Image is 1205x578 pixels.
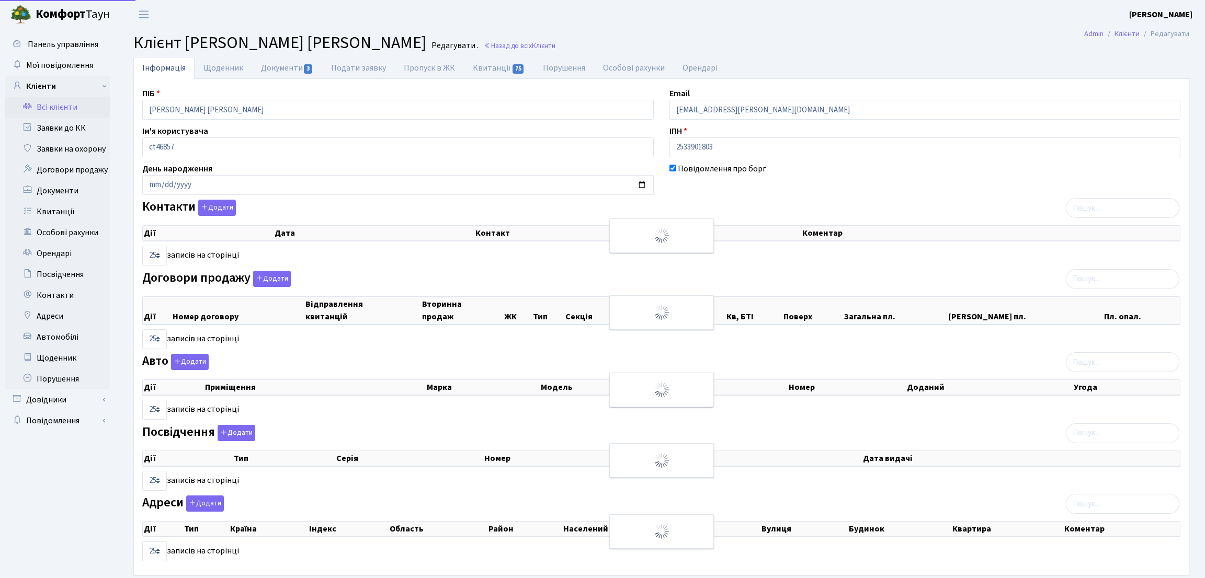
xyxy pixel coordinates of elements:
th: Коментар [1063,522,1180,536]
a: Панель управління [5,34,110,55]
input: Пошук... [1066,494,1179,514]
label: ІПН [669,125,687,137]
a: Admin [1084,28,1104,39]
th: Приміщення [204,380,425,395]
th: Відправлення квитанцій [304,297,421,324]
nav: breadcrumb [1068,23,1205,45]
th: Населений пункт [562,522,760,536]
a: Особові рахунки [594,57,674,79]
a: Щоденник [195,57,252,79]
a: Назад до всіхКлієнти [484,41,555,51]
li: Редагувати [1140,28,1189,40]
small: Редагувати . [429,41,479,51]
a: Інформація [133,57,195,79]
b: [PERSON_NAME] [1129,9,1192,20]
input: Пошук... [1066,269,1179,289]
span: Панель управління [28,39,98,50]
input: Пошук... [1066,198,1179,218]
label: Договори продажу [142,271,291,287]
img: logo.png [10,4,31,25]
th: Вторинна продаж [421,297,503,324]
button: Адреси [186,495,224,512]
a: Заявки на охорону [5,138,110,159]
span: Клієнт [PERSON_NAME] [PERSON_NAME] [133,31,426,55]
b: Комфорт [36,6,86,22]
a: Адреси [5,306,110,327]
a: Орендарі [5,243,110,264]
th: Загальна пл. [843,297,948,324]
a: Квитанції [5,201,110,222]
label: Авто [142,354,209,370]
a: Повідомлення [5,410,110,431]
a: Додати [215,423,255,441]
button: Договори продажу [253,271,291,287]
th: Коментар [801,226,1180,240]
a: Клієнти [1115,28,1140,39]
button: Переключити навігацію [131,6,157,23]
label: Контакти [142,200,236,216]
a: Орендарі [674,57,726,79]
a: Автомобілі [5,327,110,348]
th: Марка [426,380,540,395]
th: Контакт [474,226,801,240]
select: записів на сторінці [142,246,167,265]
a: Подати заявку [322,57,395,79]
th: Дії [143,522,183,536]
label: записів на сторінці [142,471,239,491]
th: Дії [143,451,233,466]
span: Мої повідомлення [26,60,93,71]
a: Мої повідомлення [5,55,110,76]
label: записів на сторінці [142,246,239,265]
a: Контакти [5,285,110,306]
th: Пл. опал. [1103,297,1180,324]
select: записів на сторінці [142,541,167,561]
input: Пошук... [1066,423,1179,443]
label: ПІБ [142,87,160,100]
button: Контакти [198,200,236,216]
th: Тип [233,451,335,466]
th: Тип [532,297,565,324]
th: Вулиця [760,522,848,536]
th: Колір [682,380,787,395]
button: Посвідчення [218,425,255,441]
label: записів на сторінці [142,400,239,420]
label: записів на сторінці [142,329,239,349]
a: Клієнти [5,76,110,97]
a: Пропуск в ЖК [395,57,464,79]
a: Квитанції [464,57,533,79]
th: ЖК [503,297,532,324]
th: Дата [274,226,474,240]
th: Секція [564,297,622,324]
a: Документи [5,180,110,201]
a: Довідники [5,389,110,410]
th: Угода [1073,380,1180,395]
th: Квартира [951,522,1063,536]
span: Клієнти [532,41,555,51]
a: Документи [252,57,322,79]
a: Додати [184,494,224,512]
th: Доданий [906,380,1073,395]
th: Номер договору [172,297,304,324]
th: [PERSON_NAME] пл. [948,297,1104,324]
a: Додати [251,269,291,287]
select: записів на сторінці [142,400,167,420]
a: Порушення [534,57,594,79]
a: Додати [168,352,209,371]
select: записів на сторінці [142,471,167,491]
a: Заявки до КК [5,118,110,138]
img: Обробка... [653,304,670,321]
th: Індекс [308,522,389,536]
label: Ім'я користувача [142,125,208,137]
th: Серія [335,451,483,466]
th: Дії [143,380,204,395]
img: Обробка... [653,227,670,244]
span: 3 [304,64,312,74]
a: Всі клієнти [5,97,110,118]
select: записів на сторінці [142,329,167,349]
a: Додати [196,198,236,216]
a: Щоденник [5,348,110,368]
a: [PERSON_NAME] [1129,8,1192,21]
th: Тип [183,522,229,536]
label: День народження [142,163,212,175]
th: Дії [143,297,172,324]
